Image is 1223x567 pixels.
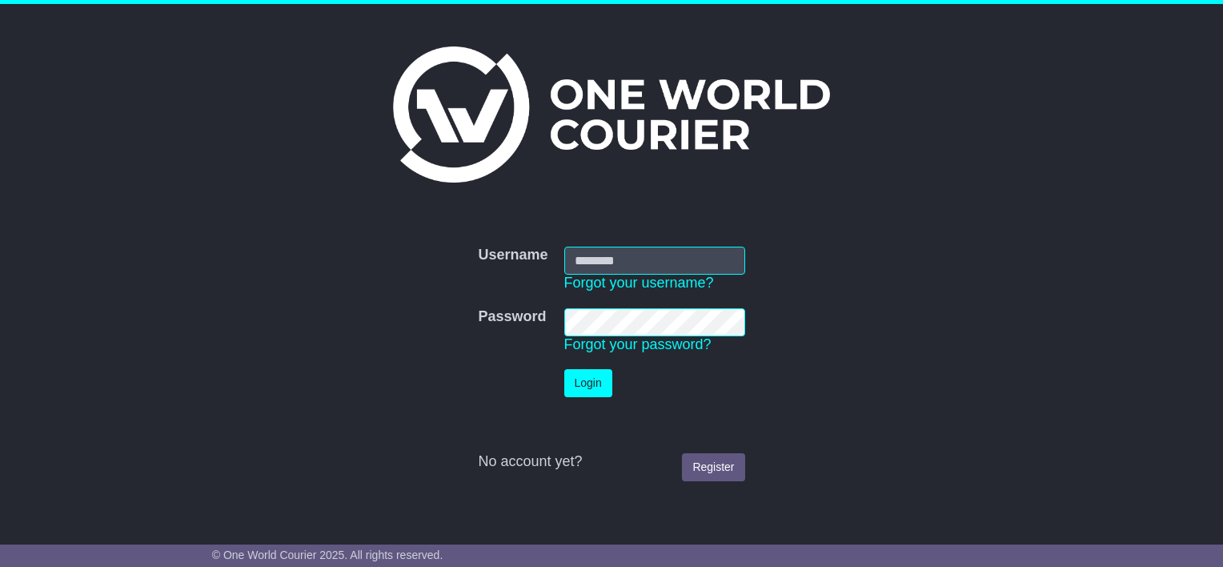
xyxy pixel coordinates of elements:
[478,453,744,471] div: No account yet?
[682,453,744,481] a: Register
[564,336,712,352] a: Forgot your password?
[478,247,547,264] label: Username
[393,46,830,183] img: One World
[564,275,714,291] a: Forgot your username?
[212,549,443,561] span: © One World Courier 2025. All rights reserved.
[478,308,546,326] label: Password
[564,369,612,397] button: Login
